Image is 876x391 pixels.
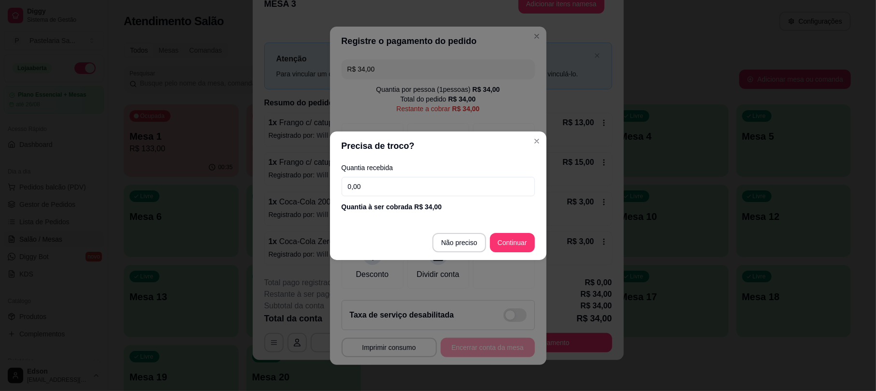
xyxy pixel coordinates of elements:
button: Continuar [490,233,535,252]
header: Precisa de troco? [330,131,546,160]
button: Close [529,133,545,149]
div: Quantia à ser cobrada R$ 34,00 [342,202,535,212]
button: Não preciso [432,233,486,252]
label: Quantia recebida [342,164,535,171]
